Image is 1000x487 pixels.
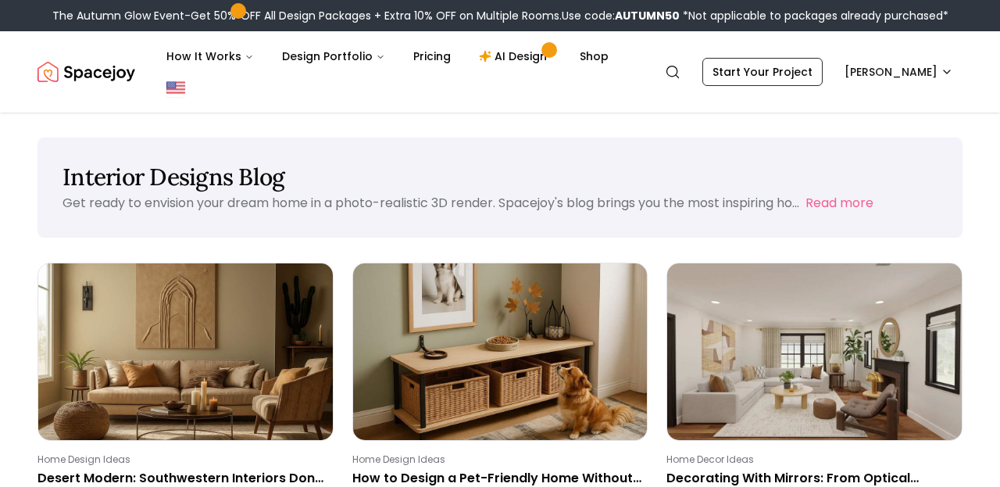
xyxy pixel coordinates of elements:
[154,41,621,72] nav: Main
[680,8,948,23] span: *Not applicable to packages already purchased*
[567,41,621,72] a: Shop
[62,194,799,212] p: Get ready to envision your dream home in a photo-realistic 3D render. Spacejoy's blog brings you ...
[562,8,680,23] span: Use code:
[466,41,564,72] a: AI Design
[667,263,962,440] img: Decorating With Mirrors: From Optical Illusions to Statement Walls
[353,263,648,440] img: How to Design a Pet-Friendly Home Without Compromising Style
[666,453,956,466] p: Home Decor Ideas
[37,31,962,113] nav: Global
[166,78,185,97] img: United States
[37,56,135,88] img: Spacejoy Logo
[154,41,266,72] button: How It Works
[702,58,823,86] a: Start Your Project
[352,453,642,466] p: Home Design Ideas
[37,56,135,88] a: Spacejoy
[805,194,873,213] button: Read more
[37,453,327,466] p: Home Design Ideas
[835,58,962,86] button: [PERSON_NAME]
[52,8,948,23] div: The Autumn Glow Event-Get 50% OFF All Design Packages + Extra 10% OFF on Multiple Rooms.
[401,41,463,72] a: Pricing
[615,8,680,23] b: AUTUMN50
[38,263,333,440] img: Desert Modern: Southwestern Interiors Done the Chic 2025 Way
[270,41,398,72] button: Design Portfolio
[62,163,937,191] h1: Interior Designs Blog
